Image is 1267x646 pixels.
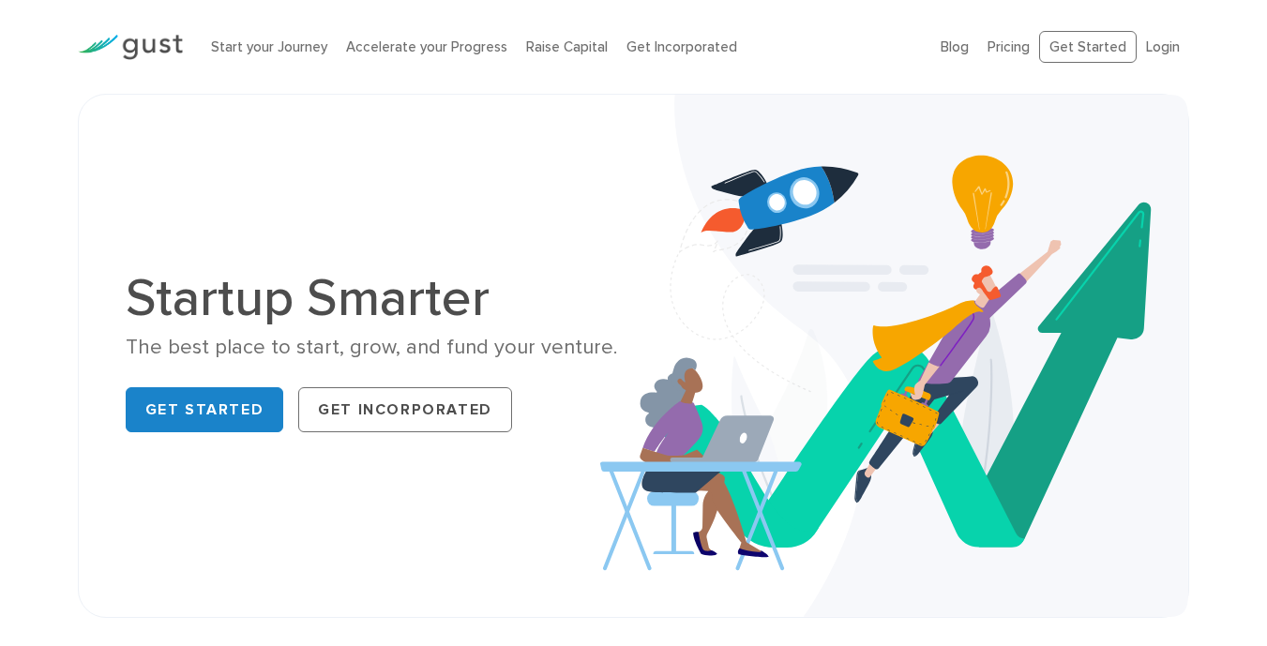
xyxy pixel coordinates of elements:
[626,38,737,55] a: Get Incorporated
[126,387,284,432] a: Get Started
[526,38,608,55] a: Raise Capital
[211,38,327,55] a: Start your Journey
[126,272,620,324] h1: Startup Smarter
[1146,38,1180,55] a: Login
[126,334,620,361] div: The best place to start, grow, and fund your venture.
[78,35,183,60] img: Gust Logo
[1039,31,1137,64] a: Get Started
[600,95,1188,617] img: Startup Smarter Hero
[346,38,507,55] a: Accelerate your Progress
[941,38,969,55] a: Blog
[298,387,512,432] a: Get Incorporated
[988,38,1030,55] a: Pricing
